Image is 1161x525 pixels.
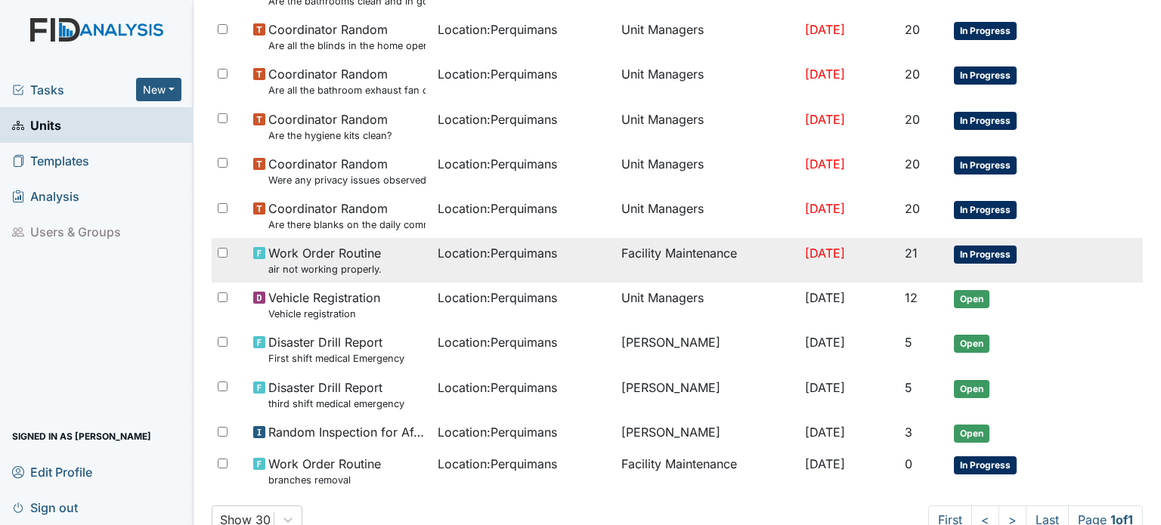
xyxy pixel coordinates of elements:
span: Location : Perquimans [438,65,557,83]
span: In Progress [954,456,1017,474]
small: Are all the blinds in the home operational and clean? [268,39,425,53]
button: New [136,78,181,101]
span: Location : Perquimans [438,199,557,218]
span: [DATE] [805,425,845,440]
span: 12 [905,290,918,305]
span: Open [954,380,989,398]
span: Random Inspection for Afternoon [268,423,425,441]
span: Location : Perquimans [438,155,557,173]
span: In Progress [954,66,1017,85]
span: [DATE] [805,335,845,350]
td: [PERSON_NAME] [615,417,799,449]
span: [DATE] [805,290,845,305]
span: Coordinator Random Are there blanks on the daily communication logs that have not been addressed ... [268,199,425,232]
span: 21 [905,246,918,261]
span: In Progress [954,156,1017,174]
span: Sign out [12,496,78,519]
small: First shift medical Emergency [268,351,404,366]
td: Unit Managers [615,193,799,238]
span: [DATE] [805,456,845,471]
span: Location : Perquimans [438,110,557,128]
span: 5 [905,380,912,395]
span: In Progress [954,246,1017,264]
td: Unit Managers [615,59,799,103]
td: Facility Maintenance [615,449,799,493]
span: Analysis [12,184,79,208]
span: Work Order Routine air not working properly. [268,244,382,276]
span: [DATE] [805,201,845,216]
span: Vehicle Registration Vehicle registration [268,289,380,321]
span: Open [954,290,989,308]
span: Location : Perquimans [438,289,557,307]
span: Coordinator Random Are all the bathroom exhaust fan covers clean and dust free? [268,65,425,97]
td: Unit Managers [615,149,799,193]
td: [PERSON_NAME] [615,327,799,372]
span: [DATE] [805,22,845,37]
span: Location : Perquimans [438,333,557,351]
span: 5 [905,335,912,350]
small: Were any privacy issues observed? [268,173,425,187]
span: Location : Perquimans [438,378,557,397]
span: Open [954,425,989,443]
span: Coordinator Random Are all the blinds in the home operational and clean? [268,20,425,53]
span: 0 [905,456,912,471]
span: Coordinator Random Were any privacy issues observed? [268,155,425,187]
small: Are all the bathroom exhaust fan covers clean and dust free? [268,83,425,97]
small: air not working properly. [268,262,382,276]
span: Templates [12,149,89,172]
span: [DATE] [805,380,845,395]
span: Coordinator Random Are the hygiene kits clean? [268,110,392,143]
span: Signed in as [PERSON_NAME] [12,425,151,448]
td: Unit Managers [615,104,799,149]
td: [PERSON_NAME] [615,372,799,417]
small: Are there blanks on the daily communication logs that have not been addressed by managers? [268,218,425,232]
span: [DATE] [805,66,845,82]
span: In Progress [954,201,1017,219]
span: 20 [905,22,920,37]
td: Facility Maintenance [615,238,799,283]
span: [DATE] [805,112,845,127]
span: 20 [905,66,920,82]
span: Open [954,335,989,353]
small: Vehicle registration [268,307,380,321]
span: Edit Profile [12,460,92,483]
span: Disaster Drill Report third shift medical emergency [268,378,404,411]
td: Unit Managers [615,14,799,59]
span: Disaster Drill Report First shift medical Emergency [268,333,404,366]
span: 20 [905,112,920,127]
span: Location : Perquimans [438,244,557,262]
small: third shift medical emergency [268,397,404,411]
small: Are the hygiene kits clean? [268,128,392,143]
span: 3 [905,425,912,440]
td: Unit Managers [615,283,799,327]
span: Location : Perquimans [438,423,557,441]
span: 20 [905,201,920,216]
small: branches removal [268,473,381,487]
span: Location : Perquimans [438,20,557,39]
span: 20 [905,156,920,171]
span: Work Order Routine branches removal [268,455,381,487]
span: [DATE] [805,246,845,261]
span: Units [12,113,61,137]
span: Location : Perquimans [438,455,557,473]
span: [DATE] [805,156,845,171]
span: In Progress [954,22,1017,40]
span: In Progress [954,112,1017,130]
a: Tasks [12,81,136,99]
